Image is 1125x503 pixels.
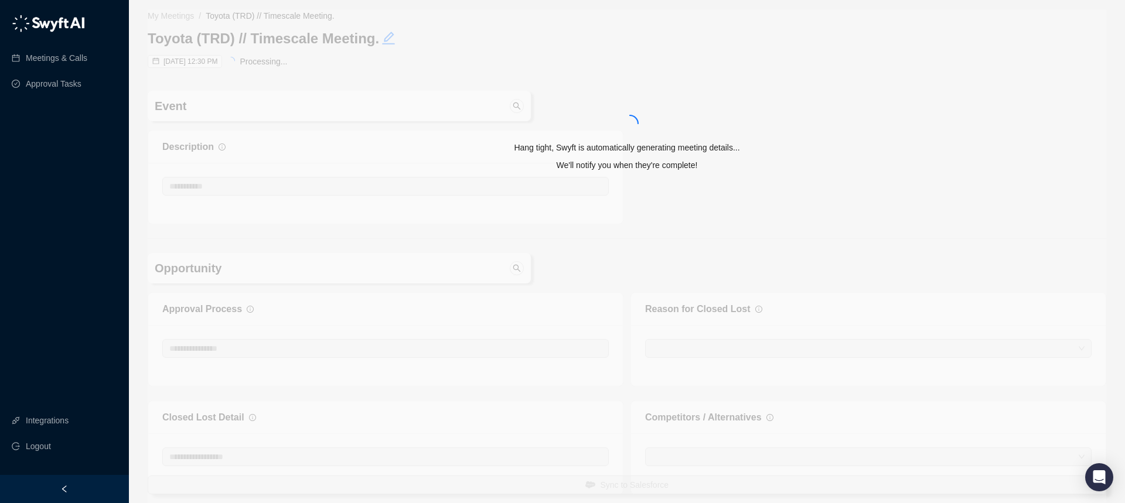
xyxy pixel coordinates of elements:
a: Integrations [26,409,69,432]
a: Approval Tasks [26,72,81,95]
div: Open Intercom Messenger [1085,463,1113,491]
span: loading [621,115,639,132]
span: Logout [26,434,51,458]
span: logout [12,442,20,450]
a: Meetings & Calls [26,46,87,70]
img: logo-05li4sbe.png [12,15,85,32]
span: Hang tight, Swyft is automatically generating meeting details... [514,143,739,152]
span: left [60,485,69,493]
span: We'll notify you when they're complete! [557,160,698,170]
